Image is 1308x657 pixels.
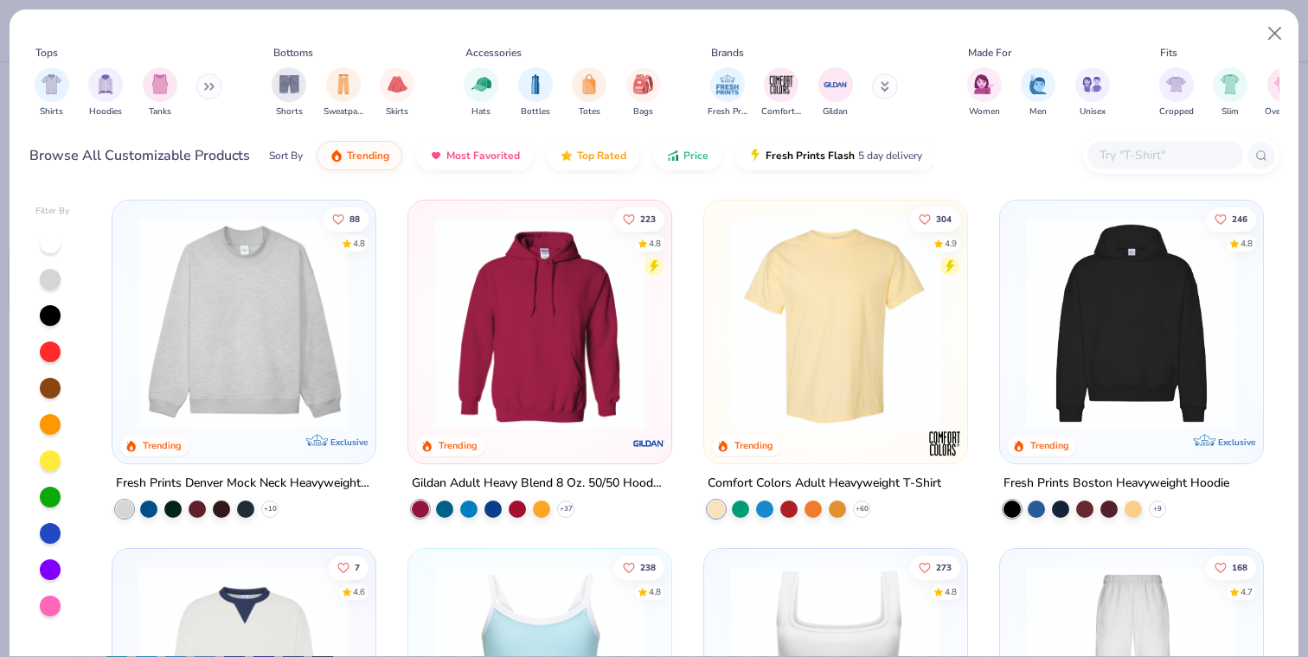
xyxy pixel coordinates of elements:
[1003,473,1229,494] div: Fresh Prints Boston Heavyweight Hoodie
[1082,74,1102,94] img: Unisex Image
[640,214,656,223] span: 223
[330,149,343,163] img: trending.gif
[388,74,407,94] img: Skirts Image
[471,105,490,118] span: Hats
[1029,74,1048,94] img: Men Image
[572,67,606,118] button: filter button
[1160,45,1177,61] div: Fits
[768,72,794,98] img: Comfort Colors Image
[858,146,922,166] span: 5 day delivery
[761,67,801,118] div: filter for Comfort Colors
[711,45,744,61] div: Brands
[653,141,721,170] button: Price
[632,426,666,461] img: Gildan logo
[334,74,353,94] img: Sweatpants Image
[356,563,361,571] span: 7
[579,105,600,118] span: Totes
[1021,67,1055,118] button: filter button
[416,141,533,170] button: Most Favorited
[330,555,369,579] button: Like
[1241,237,1253,250] div: 4.8
[35,205,70,218] div: Filter By
[1206,555,1256,579] button: Like
[29,145,250,166] div: Browse All Customizable Products
[614,555,664,579] button: Like
[380,67,414,118] div: filter for Skirts
[446,149,520,163] span: Most Favorited
[279,74,299,94] img: Shorts Image
[1159,67,1194,118] button: filter button
[429,149,443,163] img: most_fav.gif
[560,504,573,514] span: + 37
[1221,105,1239,118] span: Slim
[1259,17,1292,50] button: Close
[354,237,366,250] div: 4.8
[968,45,1011,61] div: Made For
[1213,67,1247,118] button: filter button
[967,67,1002,118] button: filter button
[324,67,363,118] div: filter for Sweatpants
[1075,67,1110,118] div: filter for Unisex
[1217,437,1254,448] span: Exclusive
[748,149,762,163] img: flash.gif
[910,207,960,231] button: Like
[818,67,853,118] div: filter for Gildan
[761,67,801,118] button: filter button
[35,67,69,118] div: filter for Shirts
[577,149,626,163] span: Top Rated
[143,67,177,118] button: filter button
[1159,105,1194,118] span: Cropped
[1075,67,1110,118] button: filter button
[380,67,414,118] button: filter button
[766,149,855,163] span: Fresh Prints Flash
[273,45,313,61] div: Bottoms
[1206,207,1256,231] button: Like
[560,149,574,163] img: TopRated.gif
[40,105,63,118] span: Shirts
[412,473,668,494] div: Gildan Adult Heavy Blend 8 Oz. 50/50 Hooded Sweatshirt
[626,67,661,118] button: filter button
[350,214,361,223] span: 88
[927,426,962,461] img: Comfort Colors logo
[1080,105,1106,118] span: Unisex
[547,141,639,170] button: Top Rated
[855,504,868,514] span: + 60
[708,67,747,118] div: filter for Fresh Prints
[761,105,801,118] span: Comfort Colors
[1029,105,1047,118] span: Men
[910,555,960,579] button: Like
[1213,67,1247,118] div: filter for Slim
[1221,74,1240,94] img: Slim Image
[276,105,303,118] span: Shorts
[42,74,61,94] img: Shirts Image
[386,105,408,118] span: Skirts
[35,67,69,118] button: filter button
[640,563,656,571] span: 238
[945,237,957,250] div: 4.9
[715,72,741,98] img: Fresh Prints Image
[945,585,957,598] div: 4.8
[649,585,661,598] div: 4.8
[1265,105,1304,118] span: Oversized
[572,67,606,118] div: filter for Totes
[633,105,653,118] span: Bags
[354,585,366,598] div: 4.6
[708,67,747,118] button: filter button
[580,74,599,94] img: Totes Image
[936,563,952,571] span: 273
[35,45,58,61] div: Tops
[649,237,661,250] div: 4.8
[88,67,123,118] button: filter button
[633,74,652,94] img: Bags Image
[143,67,177,118] div: filter for Tanks
[130,218,358,429] img: f5d85501-0dbb-4ee4-b115-c08fa3845d83
[708,473,941,494] div: Comfort Colors Adult Heavyweight T-Shirt
[654,218,882,429] img: a164e800-7022-4571-a324-30c76f641635
[626,67,661,118] div: filter for Bags
[330,437,368,448] span: Exclusive
[967,67,1002,118] div: filter for Women
[708,105,747,118] span: Fresh Prints
[721,218,950,429] img: 029b8af0-80e6-406f-9fdc-fdf898547912
[823,105,848,118] span: Gildan
[1265,67,1304,118] button: filter button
